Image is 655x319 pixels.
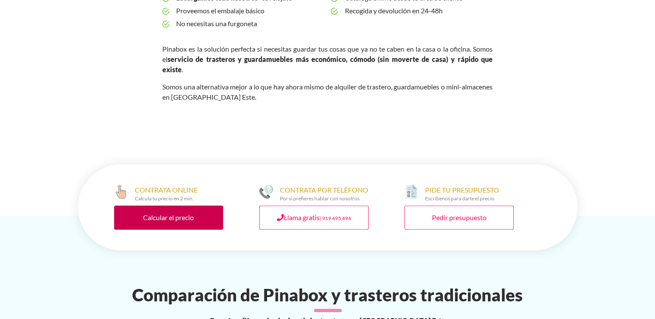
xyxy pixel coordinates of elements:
div: Por si prefieres hablar con nosotros [280,195,368,202]
div: Calcula tu precio en 2 min. [135,195,198,202]
iframe: Chat Widget [500,209,655,319]
a: Pedir presupuesto [404,206,514,230]
strong: servicio de trasteros y guardamuebles más económico, cómodo (sin moverte de casa) y rápido que ex... [162,55,493,74]
span: Proveemos el embalaje básico [176,4,324,17]
div: CONTRATA ONLINE [135,185,198,202]
p: Pinabox es la solución perfecta si necesitas guardar tus cosas que ya no te caben en la casa o la... [162,44,493,75]
a: Calcular el precio [114,206,224,230]
p: Somos una alternativa mejor a lo que hay ahora mismo de alquiler de trastero, guardamuebles o min... [162,82,493,102]
div: Widget de chat [500,209,655,319]
div: Escríbenos para darte el precio [425,195,499,202]
div: PIDE TU PRESUPUESTO [425,185,499,202]
span: No necesitas una furgoneta [176,17,324,30]
div: CONTRATA POR TELÉFONO [280,185,368,202]
small: | 919 495 494 [320,215,351,221]
a: Llama gratis| 919 495 494 [259,206,369,230]
h2: Comparación de Pinabox y trasteros tradicionales [73,285,583,305]
span: Recogida y devolución en 24-48h [345,4,492,17]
